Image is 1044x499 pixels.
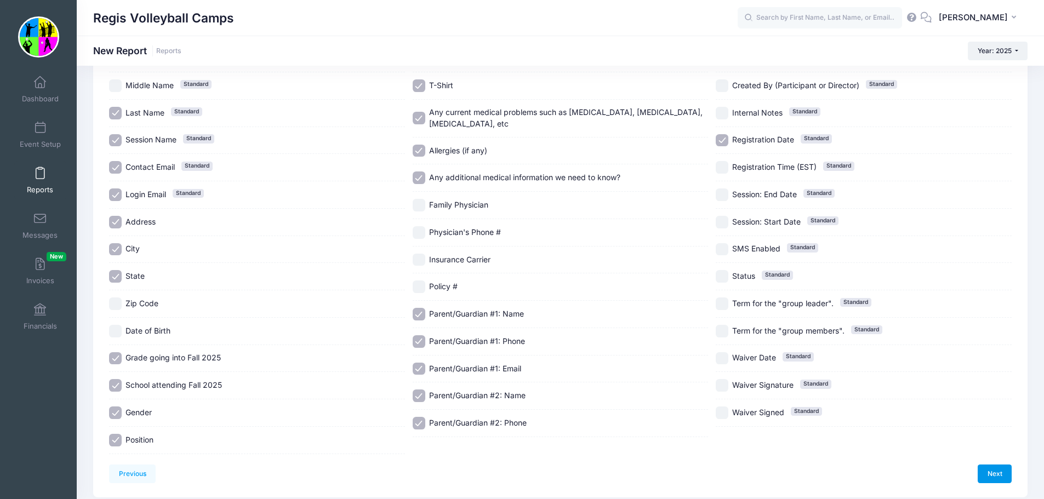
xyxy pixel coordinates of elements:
[125,408,152,417] span: Gender
[22,231,58,240] span: Messages
[840,298,871,307] span: Standard
[732,162,817,171] span: Registration Time (EST)
[732,108,783,117] span: Internal Notes
[732,326,845,335] span: Term for the "group members".
[738,7,902,29] input: Search by First Name, Last Name, or Email...
[24,322,57,331] span: Financials
[413,112,425,124] input: Any current medical problems such as [MEDICAL_DATA], [MEDICAL_DATA], [MEDICAL_DATA], etc
[429,336,525,346] span: Parent/Guardian #1: Phone
[851,325,882,334] span: Standard
[14,252,66,290] a: InvoicesNew
[109,297,122,310] input: Zip Code
[413,226,425,239] input: Physician's Phone #
[716,216,728,228] input: Session: Start DateStandard
[125,108,164,117] span: Last Name
[93,5,234,31] h1: Regis Volleyball Camps
[26,276,54,285] span: Invoices
[716,107,728,119] input: Internal NotesStandard
[429,227,501,237] span: Physician's Phone #
[732,217,801,226] span: Session: Start Date
[413,308,425,320] input: Parent/Guardian #1: Name
[171,107,202,116] span: Standard
[732,408,784,417] span: Waiver Signed
[429,81,453,90] span: T-Shirt
[429,107,703,128] span: Any current medical problems such as [MEDICAL_DATA], [MEDICAL_DATA], [MEDICAL_DATA], etc
[803,189,835,198] span: Standard
[413,171,425,184] input: Any additional medical information we need to know?
[429,391,526,400] span: Parent/Guardian #2: Name
[762,271,793,279] span: Standard
[716,270,728,283] input: StatusStandard
[125,299,158,308] span: Zip Code
[716,297,728,310] input: Term for the "group leader".Standard
[716,352,728,365] input: Waiver DateStandard
[429,200,488,209] span: Family Physician
[14,297,66,336] a: Financials
[14,116,66,154] a: Event Setup
[173,189,204,198] span: Standard
[109,325,122,337] input: Date of Birth
[716,134,728,147] input: Registration DateStandard
[716,379,728,392] input: Waiver SignatureStandard
[413,417,425,429] input: Parent/Guardian #2: Phone
[156,47,181,55] a: Reports
[823,162,854,170] span: Standard
[429,255,490,264] span: Insurance Carrier
[732,190,797,199] span: Session: End Date
[429,146,487,155] span: Allergies (if any)
[109,188,122,201] input: Login EmailStandard
[109,134,122,147] input: Session NameStandard
[716,79,728,92] input: Created By (Participant or Director)Standard
[109,79,122,92] input: Middle NameStandard
[125,244,140,253] span: City
[978,47,1012,55] span: Year: 2025
[413,199,425,211] input: Family Physician
[125,135,176,144] span: Session Name
[800,380,831,388] span: Standard
[125,81,174,90] span: Middle Name
[18,16,59,58] img: Regis Volleyball Camps
[429,282,458,291] span: Policy #
[109,161,122,174] input: Contact EmailStandard
[429,364,521,373] span: Parent/Guardian #1: Email
[181,162,213,170] span: Standard
[125,435,153,444] span: Position
[716,243,728,256] input: SMS EnabledStandard
[109,434,122,446] input: Position
[180,80,212,89] span: Standard
[125,326,170,335] span: Date of Birth
[109,243,122,256] input: City
[932,5,1028,31] button: [PERSON_NAME]
[732,299,834,308] span: Term for the "group leader".
[109,270,122,283] input: State
[14,70,66,108] a: Dashboard
[109,216,122,228] input: Address
[14,161,66,199] a: Reports
[14,207,66,245] a: Messages
[939,12,1008,24] span: [PERSON_NAME]
[978,464,1012,483] a: Next
[429,418,527,427] span: Parent/Guardian #2: Phone
[716,325,728,337] input: Term for the "group members".Standard
[125,353,221,362] span: Grade going into Fall 2025
[413,335,425,348] input: Parent/Guardian #1: Phone
[732,353,776,362] span: Waiver Date
[866,80,897,89] span: Standard
[413,79,425,92] input: T-Shirt
[125,162,175,171] span: Contact Email
[968,42,1028,60] button: Year: 2025
[791,407,822,416] span: Standard
[125,380,222,389] span: School attending Fall 2025
[807,216,838,225] span: Standard
[20,140,61,149] span: Event Setup
[716,161,728,174] input: Registration Time (EST)Standard
[93,45,181,56] h1: New Report
[732,244,780,253] span: SMS Enabled
[783,352,814,361] span: Standard
[413,363,425,375] input: Parent/Guardian #1: Email
[109,406,122,419] input: Gender
[716,188,728,201] input: Session: End DateStandard
[125,217,156,226] span: Address
[429,309,524,318] span: Parent/Guardian #1: Name
[109,464,156,483] a: Previous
